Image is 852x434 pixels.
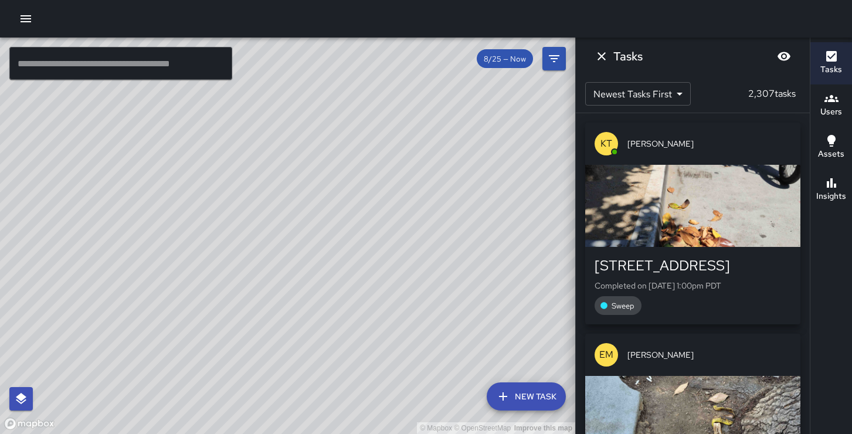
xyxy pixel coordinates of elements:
div: [STREET_ADDRESS] [595,256,791,275]
p: Completed on [DATE] 1:00pm PDT [595,280,791,291]
p: 2,307 tasks [744,87,800,101]
p: KT [600,137,612,151]
button: Dismiss [590,45,613,68]
button: Tasks [810,42,852,84]
h6: Users [820,106,842,118]
button: Users [810,84,852,127]
button: New Task [487,382,566,411]
h6: Assets [818,148,844,161]
button: Insights [810,169,852,211]
button: Assets [810,127,852,169]
span: [PERSON_NAME] [627,138,791,150]
button: Blur [772,45,796,68]
button: KT[PERSON_NAME][STREET_ADDRESS]Completed on [DATE] 1:00pm PDTSweep [585,123,800,324]
span: Sweep [605,301,641,311]
div: Newest Tasks First [585,82,691,106]
h6: Tasks [613,47,643,66]
span: 8/25 — Now [477,54,533,64]
p: EM [599,348,613,362]
span: [PERSON_NAME] [627,349,791,361]
h6: Insights [816,190,846,203]
button: Filters [542,47,566,70]
h6: Tasks [820,63,842,76]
